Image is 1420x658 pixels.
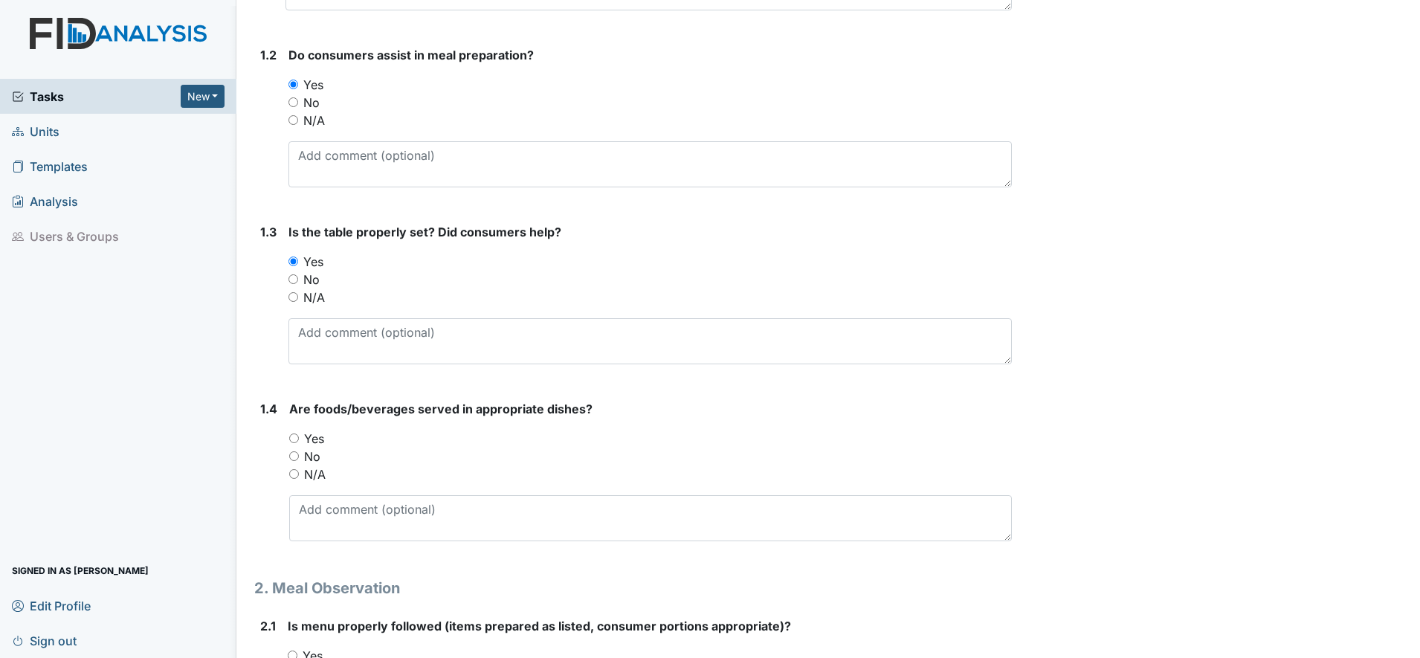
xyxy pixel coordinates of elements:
span: Do consumers assist in meal preparation? [288,48,534,62]
label: Yes [303,253,323,271]
span: Templates [12,155,88,178]
span: Edit Profile [12,594,91,617]
input: Yes [288,80,298,89]
span: Is menu properly followed (items prepared as listed, consumer portions appropriate)? [288,619,791,633]
span: Signed in as [PERSON_NAME] [12,559,149,582]
label: N/A [303,112,325,129]
label: 1.2 [260,46,277,64]
input: No [289,451,299,461]
input: N/A [288,292,298,302]
span: Sign out [12,629,77,652]
input: Yes [288,257,298,266]
span: Is the table properly set? Did consumers help? [288,225,561,239]
input: No [288,97,298,107]
label: 2.1 [260,617,276,635]
label: 1.4 [260,400,277,418]
label: No [304,448,320,465]
label: 1.3 [260,223,277,241]
span: Are foods/beverages served in appropriate dishes? [289,401,593,416]
label: N/A [303,288,325,306]
input: No [288,274,298,284]
label: No [303,94,320,112]
span: Analysis [12,190,78,213]
span: Units [12,120,59,143]
label: No [303,271,320,288]
h1: 2. Meal Observation [254,577,1012,599]
label: Yes [304,430,324,448]
input: N/A [289,469,299,479]
label: N/A [304,465,326,483]
input: N/A [288,115,298,125]
input: Yes [289,433,299,443]
button: New [181,85,225,108]
label: Yes [303,76,323,94]
a: Tasks [12,88,181,106]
